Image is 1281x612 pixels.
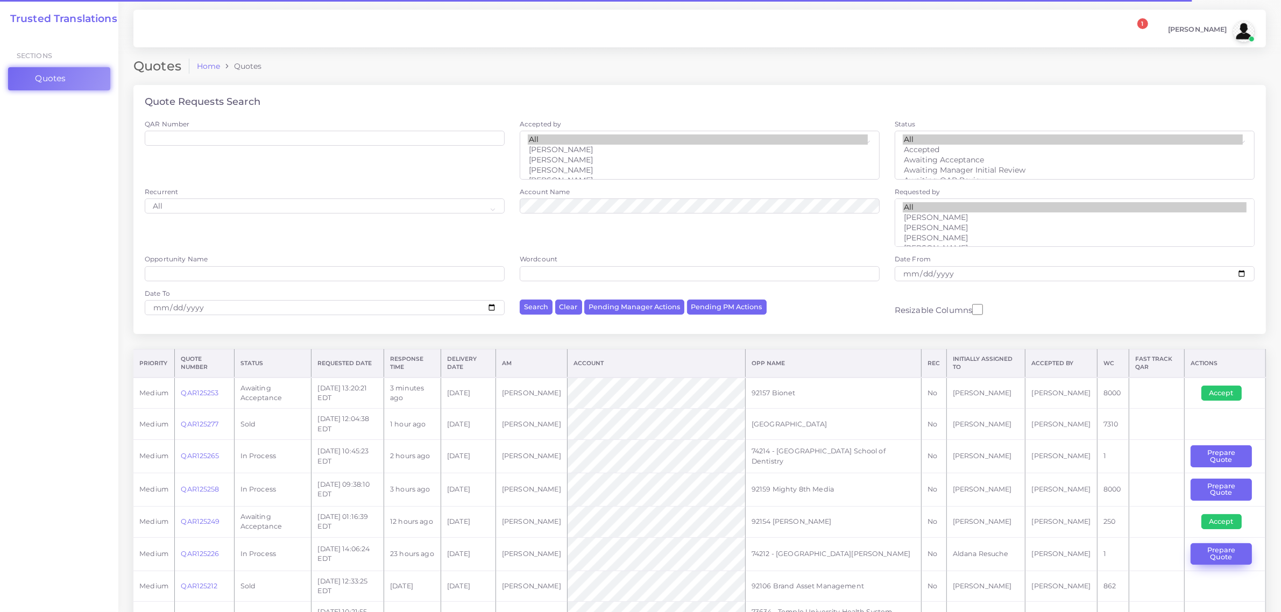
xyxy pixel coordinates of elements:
[139,517,168,525] span: medium
[8,67,110,90] a: Quotes
[946,537,1025,571] td: Aldana Resuche
[234,409,312,440] td: Sold
[181,485,219,493] a: QAR125258
[496,506,567,537] td: [PERSON_NAME]
[234,506,312,537] td: Awaiting Acceptance
[133,59,189,74] h2: Quotes
[312,349,384,377] th: Requested Date
[903,243,1247,253] option: [PERSON_NAME]
[3,13,117,25] a: Trusted Translations
[234,440,312,473] td: In Process
[1191,549,1259,557] a: Prepare Quote
[922,409,946,440] td: No
[441,349,496,377] th: Delivery Date
[745,473,921,507] td: 92159 Mighty 8th Media
[946,378,1025,409] td: [PERSON_NAME]
[946,349,1025,377] th: Initially Assigned to
[181,389,218,397] a: QAR125253
[312,378,384,409] td: [DATE] 13:20:21 EDT
[441,409,496,440] td: [DATE]
[1025,473,1097,507] td: [PERSON_NAME]
[133,349,175,377] th: Priority
[145,254,208,264] label: Opportunity Name
[555,300,582,315] button: Clear
[1097,409,1129,440] td: 7310
[234,473,312,507] td: In Process
[903,212,1247,223] option: [PERSON_NAME]
[181,452,219,460] a: QAR125265
[384,506,441,537] td: 12 hours ago
[1201,514,1242,529] button: Accept
[903,165,1243,175] option: Awaiting Manager Initial Review
[384,440,441,473] td: 2 hours ago
[1025,349,1097,377] th: Accepted by
[312,537,384,571] td: [DATE] 14:06:24 EDT
[139,550,168,558] span: medium
[312,571,384,602] td: [DATE] 12:33:25 EDT
[1097,571,1129,602] td: 862
[520,119,562,129] label: Accepted by
[1201,517,1249,525] a: Accept
[1025,537,1097,571] td: [PERSON_NAME]
[1025,378,1097,409] td: [PERSON_NAME]
[922,473,946,507] td: No
[312,506,384,537] td: [DATE] 01:16:39 EDT
[139,389,168,397] span: medium
[922,349,946,377] th: REC
[903,134,1243,145] option: All
[441,571,496,602] td: [DATE]
[197,61,221,72] a: Home
[181,517,220,525] a: QAR125249
[946,409,1025,440] td: [PERSON_NAME]
[922,537,946,571] td: No
[1097,378,1129,409] td: 8000
[139,485,168,493] span: medium
[1137,18,1148,29] span: 1
[520,300,553,315] button: Search
[312,409,384,440] td: [DATE] 12:04:38 EDT
[1201,386,1242,401] button: Accept
[528,175,868,186] option: [PERSON_NAME]
[1168,26,1227,33] span: [PERSON_NAME]
[441,506,496,537] td: [DATE]
[1191,452,1259,460] a: Prepare Quote
[946,506,1025,537] td: [PERSON_NAME]
[520,187,570,196] label: Account Name
[384,409,441,440] td: 1 hour ago
[1097,537,1129,571] td: 1
[1191,445,1251,467] button: Prepare Quote
[234,537,312,571] td: In Process
[1233,20,1255,42] img: avatar
[528,165,868,175] option: [PERSON_NAME]
[895,187,940,196] label: Requested by
[972,303,983,316] input: Resizable Columns
[922,440,946,473] td: No
[922,506,946,537] td: No
[175,349,234,377] th: Quote Number
[1163,20,1258,42] a: [PERSON_NAME]avatar
[903,145,1243,155] option: Accepted
[745,378,921,409] td: 92157 Bionet
[1097,473,1129,507] td: 8000
[496,473,567,507] td: [PERSON_NAME]
[441,378,496,409] td: [DATE]
[1025,409,1097,440] td: [PERSON_NAME]
[441,440,496,473] td: [DATE]
[528,134,868,145] option: All
[1025,571,1097,602] td: [PERSON_NAME]
[922,571,946,602] td: No
[139,452,168,460] span: medium
[181,420,218,428] a: QAR125277
[946,571,1025,602] td: [PERSON_NAME]
[903,202,1247,212] option: All
[895,119,916,129] label: Status
[922,378,946,409] td: No
[496,378,567,409] td: [PERSON_NAME]
[745,506,921,537] td: 92154 [PERSON_NAME]
[1025,506,1097,537] td: [PERSON_NAME]
[1097,349,1129,377] th: WC
[145,119,189,129] label: QAR Number
[145,187,178,196] label: Recurrent
[903,223,1247,233] option: [PERSON_NAME]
